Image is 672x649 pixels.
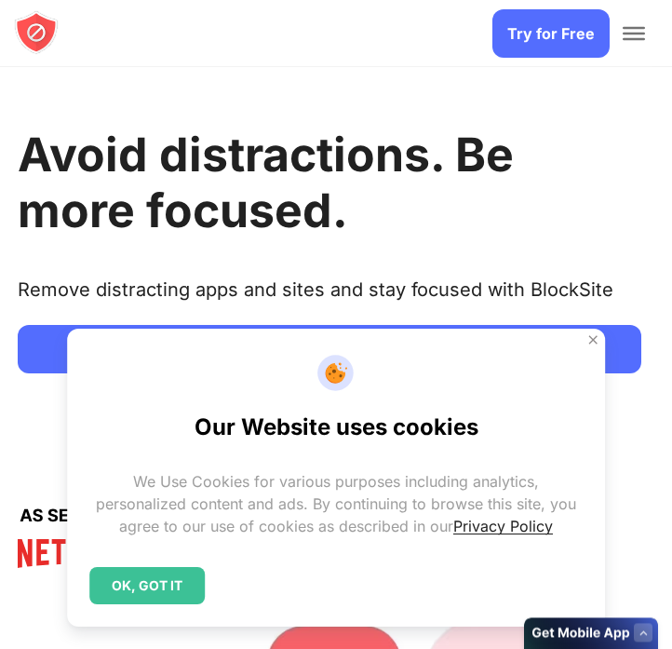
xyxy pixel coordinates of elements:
[89,470,583,537] p: We Use Cookies for various purposes including analytics, personalized content and ads. By continu...
[14,10,59,58] a: blocksite logo
[18,278,613,316] text: Remove distracting apps and sites and stay focused with BlockSite
[195,413,478,440] h2: Our Website uses cookies
[18,127,641,238] h1: Avoid distractions. Be more focused.
[623,27,645,40] button: Toggle Menu
[18,325,641,373] a: Try for Free
[581,328,605,352] button: Close
[585,332,600,347] img: Close
[14,10,59,55] img: blocksite logo
[492,9,610,58] a: Try for Free
[89,567,205,604] div: OK, GOT IT
[453,517,553,535] a: Privacy Policy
